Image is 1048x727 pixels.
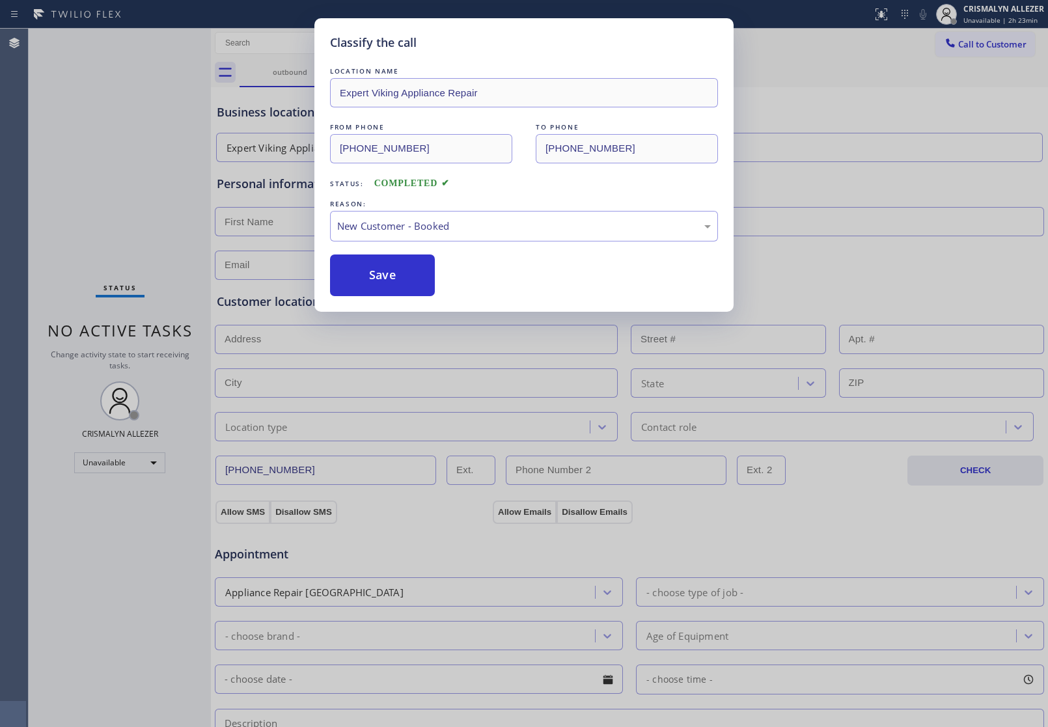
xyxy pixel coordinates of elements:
[330,64,718,78] div: LOCATION NAME
[374,178,450,188] span: COMPLETED
[330,197,718,211] div: REASON:
[330,120,512,134] div: FROM PHONE
[536,120,718,134] div: TO PHONE
[330,179,364,188] span: Status:
[536,134,718,163] input: To phone
[330,254,435,296] button: Save
[330,134,512,163] input: From phone
[337,219,711,234] div: New Customer - Booked
[330,34,417,51] h5: Classify the call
